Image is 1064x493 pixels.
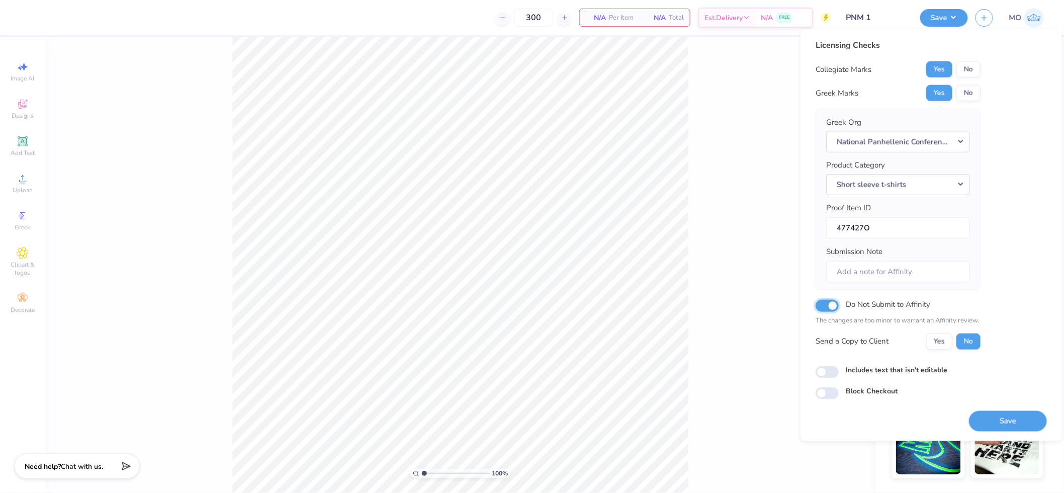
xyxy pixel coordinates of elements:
[514,9,553,27] input: – –
[761,13,773,23] span: N/A
[15,223,31,231] span: Greek
[826,202,871,214] label: Proof Item ID
[704,13,743,23] span: Est. Delivery
[956,85,981,101] button: No
[13,186,33,194] span: Upload
[826,246,882,258] label: Submission Note
[12,112,34,120] span: Designs
[956,333,981,349] button: No
[816,336,889,347] div: Send a Copy to Client
[25,462,61,471] strong: Need help?
[816,316,981,326] p: The changes are too minor to warrant an Affinity review.
[826,159,885,171] label: Product Category
[926,85,952,101] button: Yes
[816,88,858,99] div: Greek Marks
[969,410,1047,431] button: Save
[669,13,684,23] span: Total
[11,149,35,157] span: Add Text
[826,261,970,282] input: Add a note for Affinity
[846,298,930,311] label: Do Not Submit to Affinity
[816,39,981,51] div: Licensing Checks
[1009,12,1022,24] span: MO
[11,74,35,83] span: Image AI
[492,469,508,478] span: 100 %
[839,8,913,28] input: Untitled Design
[975,424,1040,474] img: Water based Ink
[926,333,952,349] button: Yes
[11,306,35,314] span: Decorate
[826,117,861,128] label: Greek Org
[609,13,634,23] span: Per Item
[896,424,961,474] img: Glow in the Dark Ink
[826,131,970,152] button: National Panhellenic Conference
[61,462,103,471] span: Chat with us.
[846,386,898,396] label: Block Checkout
[846,364,947,375] label: Includes text that isn't editable
[5,261,40,277] span: Clipart & logos
[1009,8,1044,28] a: MO
[926,61,952,77] button: Yes
[920,9,968,27] button: Save
[646,13,666,23] span: N/A
[956,61,981,77] button: No
[779,14,789,21] span: FREE
[816,64,871,75] div: Collegiate Marks
[586,13,606,23] span: N/A
[1024,8,1044,28] img: Mirabelle Olis
[826,174,970,195] button: Short sleeve t-shirts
